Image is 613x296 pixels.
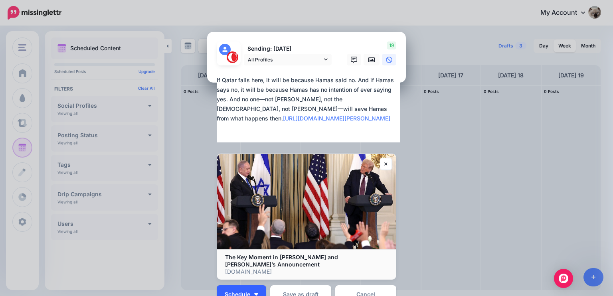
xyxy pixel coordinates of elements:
p: Sending: [DATE] [244,44,332,53]
span: 19 [387,41,396,49]
div: Open Intercom Messenger [554,269,573,288]
img: 291864331_468958885230530_187971914351797662_n-bsa127305.png [227,51,238,63]
img: The Key Moment in Trump and Bibi’s Announcement [217,154,396,249]
p: [DOMAIN_NAME] [225,268,388,275]
a: All Profiles [244,54,332,65]
span: All Profiles [248,55,322,64]
img: user_default_image.png [219,44,231,55]
b: The Key Moment in [PERSON_NAME] and [PERSON_NAME]’s Announcement [225,254,338,268]
div: If Qatar fails here, it will be because Hamas said no. And if Hamas says no, it will be because H... [217,75,400,123]
img: arrow-down-white.png [254,293,258,296]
